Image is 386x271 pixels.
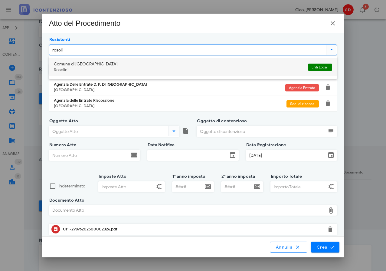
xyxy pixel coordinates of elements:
[47,37,70,43] label: Resistenti
[49,126,167,137] input: Oggetto Atto
[269,174,302,180] label: Importo Totale
[327,226,334,233] button: Elimina
[49,18,120,28] div: Atto del Procedimento
[54,68,303,73] div: Rosolini
[47,142,77,148] label: Numero Atto
[195,118,247,124] label: Oggetto di contenzioso
[289,84,315,91] span: Agenzia Entrate
[47,118,78,124] label: Oggetto Atto
[54,82,285,87] div: Agenzia Delle Entrate D. P. Di [GEOGRAPHIC_DATA]
[49,150,129,160] input: Numero Atto
[221,182,252,192] input: ####
[171,174,205,180] label: 1° anno imposta
[271,182,326,192] input: Importo Totale
[316,244,334,250] span: Crea
[290,100,315,107] span: Soc. di riscoss.
[99,182,154,192] input: Imposte Atto
[324,100,332,107] button: Elimina
[54,88,285,92] div: [GEOGRAPHIC_DATA]
[54,98,286,103] div: Agenzia delle Entrate Riscossione
[97,174,127,180] label: Imposte Atto
[220,174,255,180] label: 2° anno imposta
[59,183,91,189] label: Indeterminato
[49,206,326,215] div: Documento Atto
[312,64,329,71] span: Enti Locali
[197,126,326,137] input: Oggetto di contenzioso
[47,197,84,203] label: Documento Atto
[172,182,203,192] input: ####
[276,244,302,250] span: Annulla
[270,242,307,253] button: Annulla
[51,225,60,233] button: Clicca per aprire un'anteprima del file o scaricarlo
[63,224,323,234] div: Clicca per aprire un'anteprima del file o scaricarlo
[54,62,303,67] div: Comune di [GEOGRAPHIC_DATA]
[244,142,286,148] label: Data Registrazione
[54,104,286,108] div: [GEOGRAPHIC_DATA]
[49,45,325,55] input: Resistenti
[311,242,339,253] button: Crea
[324,84,332,91] button: Elimina
[63,227,323,232] div: CPI-29876202500002326.pdf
